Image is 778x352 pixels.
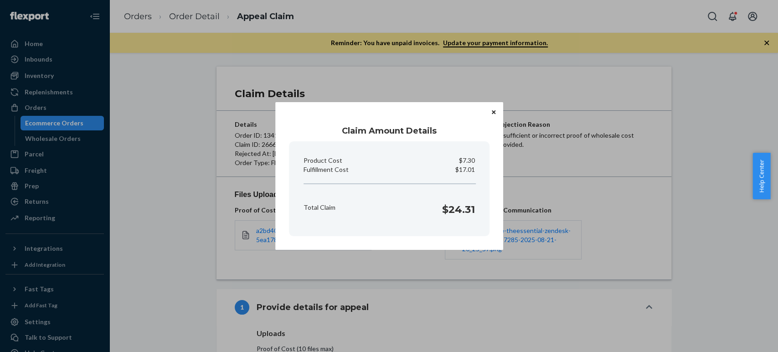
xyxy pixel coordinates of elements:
h1: Claim Amount Details [289,125,489,137]
p: $7.30 [459,156,475,165]
p: $17.01 [455,165,475,174]
p: Fulfillment Cost [304,165,349,174]
p: Product Cost [304,156,342,165]
p: Total Claim [304,203,335,212]
h1: $24.31 [442,202,475,217]
button: Close [489,107,498,117]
